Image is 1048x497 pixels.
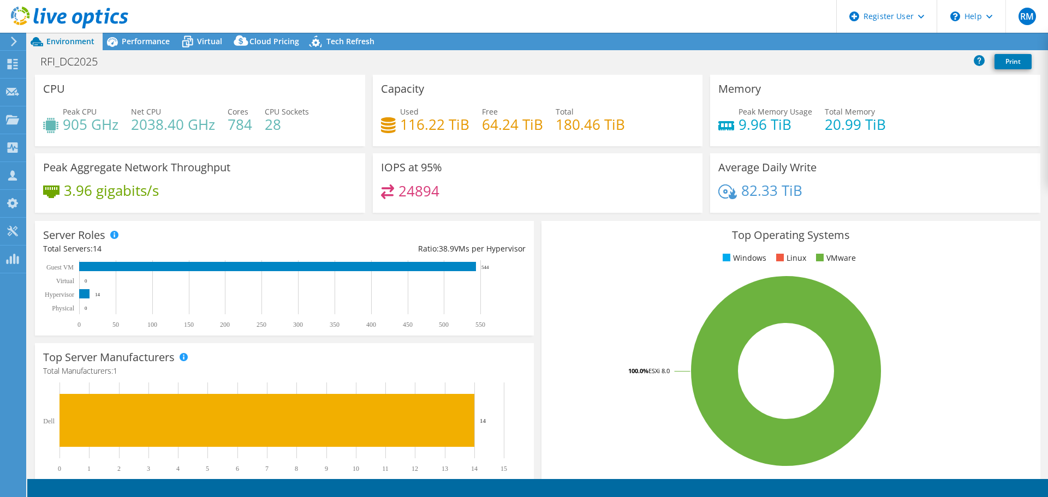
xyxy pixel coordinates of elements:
[442,465,448,472] text: 13
[249,36,299,46] span: Cloud Pricing
[265,118,309,130] h4: 28
[35,56,115,68] h1: RFI_DC2025
[718,161,817,173] h3: Average Daily Write
[475,321,485,328] text: 550
[398,185,439,197] h4: 24894
[381,161,442,173] h3: IOPS at 95%
[813,252,856,264] li: VMware
[482,106,498,117] span: Free
[85,306,87,311] text: 0
[628,367,648,375] tspan: 100.0%
[265,106,309,117] span: CPU Sockets
[64,184,159,196] h4: 3.96 gigabits/s
[228,118,252,130] h4: 784
[131,106,161,117] span: Net CPU
[720,252,766,264] li: Windows
[176,465,180,472] text: 4
[739,106,812,117] span: Peak Memory Usage
[43,243,284,255] div: Total Servers:
[52,304,74,312] text: Physical
[43,351,175,363] h3: Top Server Manufacturers
[481,265,489,270] text: 544
[471,465,478,472] text: 14
[131,118,215,130] h4: 2038.40 GHz
[78,321,81,328] text: 0
[122,36,170,46] span: Performance
[825,106,875,117] span: Total Memory
[1019,8,1036,25] span: RM
[648,367,670,375] tspan: ESXi 8.0
[220,321,230,328] text: 200
[403,321,413,328] text: 450
[330,321,340,328] text: 350
[147,321,157,328] text: 100
[43,417,55,425] text: Dell
[43,229,105,241] h3: Server Roles
[382,465,389,472] text: 11
[825,118,886,130] h4: 20.99 TiB
[400,118,469,130] h4: 116.22 TiB
[117,465,121,472] text: 2
[366,321,376,328] text: 400
[325,465,328,472] text: 9
[412,465,418,472] text: 12
[46,264,74,271] text: Guest VM
[995,54,1032,69] a: Print
[773,252,806,264] li: Linux
[112,321,119,328] text: 50
[56,277,75,285] text: Virtual
[93,243,102,254] span: 14
[556,106,574,117] span: Total
[63,106,97,117] span: Peak CPU
[353,465,359,472] text: 10
[501,465,507,472] text: 15
[87,465,91,472] text: 1
[58,465,61,472] text: 0
[63,118,118,130] h4: 905 GHz
[480,417,486,424] text: 14
[381,83,424,95] h3: Capacity
[45,291,74,298] text: Hypervisor
[439,243,454,254] span: 38.9
[718,83,761,95] h3: Memory
[741,184,802,196] h4: 82.33 TiB
[482,118,543,130] h4: 64.24 TiB
[85,278,87,284] text: 0
[400,106,419,117] span: Used
[550,229,1032,241] h3: Top Operating Systems
[284,243,526,255] div: Ratio: VMs per Hypervisor
[228,106,248,117] span: Cores
[257,321,266,328] text: 250
[236,465,239,472] text: 6
[43,83,65,95] h3: CPU
[43,365,526,377] h4: Total Manufacturers:
[950,11,960,21] svg: \n
[95,292,100,297] text: 14
[46,36,94,46] span: Environment
[43,161,230,173] h3: Peak Aggregate Network Throughput
[147,465,150,472] text: 3
[113,366,117,376] span: 1
[265,465,269,472] text: 7
[293,321,303,328] text: 300
[556,118,625,130] h4: 180.46 TiB
[295,465,298,472] text: 8
[739,118,812,130] h4: 9.96 TiB
[184,321,194,328] text: 150
[197,36,222,46] span: Virtual
[206,465,209,472] text: 5
[439,321,449,328] text: 500
[326,36,374,46] span: Tech Refresh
